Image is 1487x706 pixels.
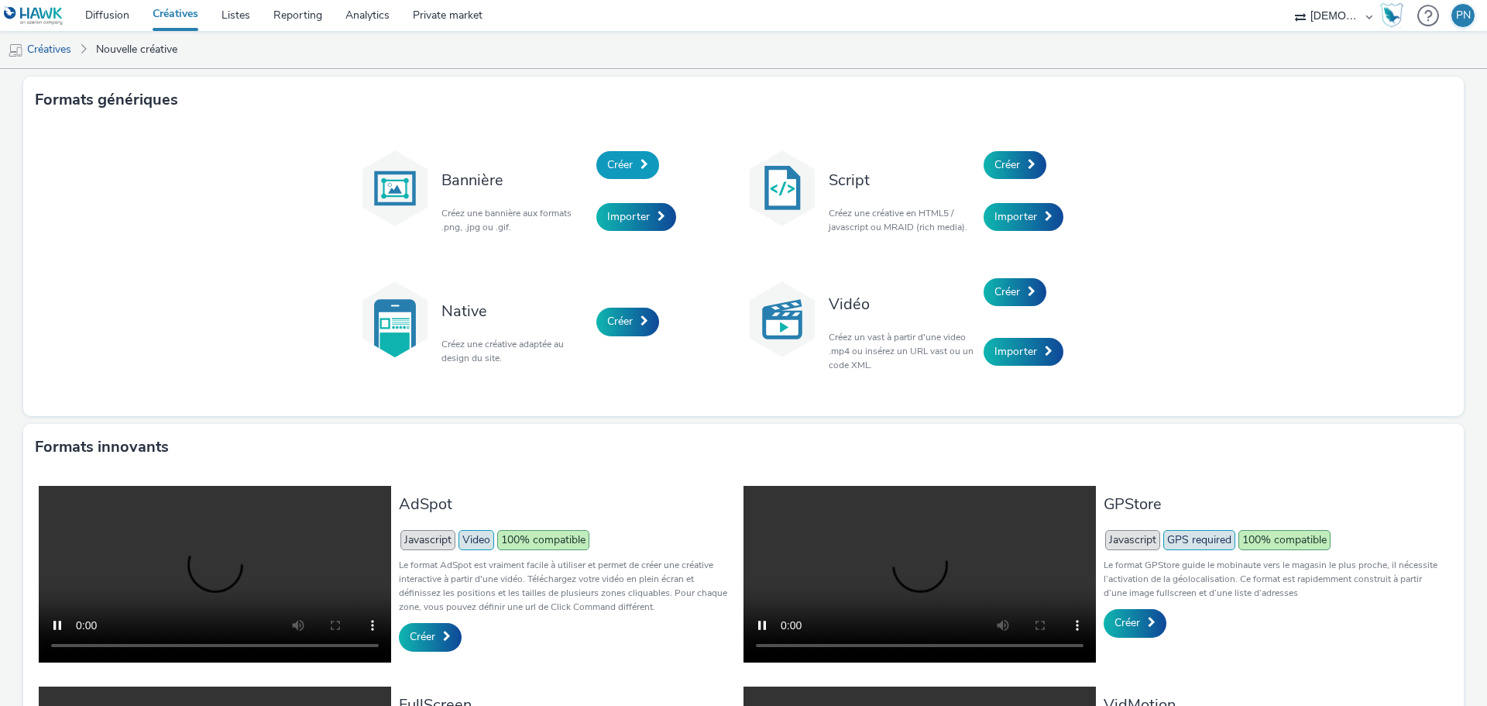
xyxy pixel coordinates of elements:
[356,150,434,227] img: banner.svg
[596,151,659,179] a: Créer
[1104,494,1441,515] h3: GPStore
[607,209,650,224] span: Importer
[88,31,185,68] a: Nouvelle créative
[399,494,736,515] h3: AdSpot
[1104,609,1166,637] a: Créer
[1380,3,1410,28] a: Hawk Academy
[829,170,976,191] h3: Script
[743,150,821,227] img: code.svg
[441,301,589,322] h3: Native
[4,6,64,26] img: undefined Logo
[829,330,976,372] p: Créez un vast à partir d'une video .mp4 ou insérez un URL vast ou un code XML.
[1104,558,1441,600] p: Le format GPStore guide le mobinaute vers le magasin le plus proche, il nécessite l’activation de...
[596,308,659,336] a: Créer
[994,157,1020,172] span: Créer
[1238,530,1331,550] span: 100% compatible
[1163,530,1235,550] span: GPS required
[441,206,589,234] p: Créez une bannière aux formats .png, .jpg ou .gif.
[1380,3,1403,28] img: Hawk Academy
[497,530,589,550] span: 100% compatible
[399,623,462,651] a: Créer
[984,338,1063,366] a: Importer
[35,88,178,112] h3: Formats génériques
[607,314,633,329] span: Créer
[984,278,1046,306] a: Créer
[8,43,23,58] img: mobile
[458,530,494,550] span: Video
[400,530,455,550] span: Javascript
[1456,4,1471,27] div: PN
[356,281,434,358] img: native.svg
[743,281,821,358] img: video.svg
[1114,615,1140,630] span: Créer
[984,203,1063,231] a: Importer
[994,344,1037,359] span: Importer
[399,558,736,614] p: Le format AdSpot est vraiment facile à utiliser et permet de créer une créative interactive à par...
[596,203,676,231] a: Importer
[829,294,976,315] h3: Vidéo
[35,436,169,459] h3: Formats innovants
[994,284,1020,299] span: Créer
[607,157,633,172] span: Créer
[994,209,1037,224] span: Importer
[441,170,589,191] h3: Bannière
[1105,530,1160,550] span: Javascript
[410,629,435,644] span: Créer
[441,337,589,365] p: Créez une créative adaptée au design du site.
[984,151,1046,179] a: Créer
[829,206,976,234] p: Créez une créative en HTML5 / javascript ou MRAID (rich media).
